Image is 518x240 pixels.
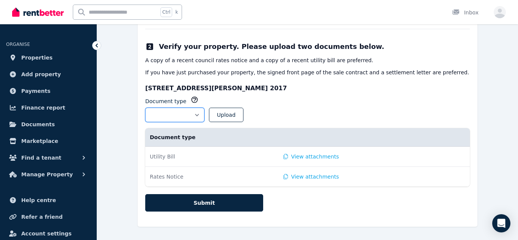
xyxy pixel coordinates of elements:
[6,83,91,99] a: Payments
[452,9,479,16] div: Inbox
[6,150,91,165] button: Find a tenant
[145,84,470,93] h3: [STREET_ADDRESS][PERSON_NAME] 2017
[492,214,510,232] div: Open Intercom Messenger
[21,53,53,62] span: Properties
[145,194,263,212] button: Submit
[160,7,172,17] span: Ctrl
[145,167,279,187] td: Rates Notice
[159,41,384,52] h2: Verify your property. Please upload two documents below.
[145,97,186,105] label: Document type
[145,147,279,167] td: Utility Bill
[6,167,91,182] button: Manage Property
[145,69,470,76] p: If you have just purchased your property, the signed front page of the sale contract and a settle...
[6,42,30,47] span: ORGANISE
[6,100,91,115] a: Finance report
[283,153,339,160] button: View attachments
[145,56,470,64] p: A copy of a recent council rates notice and a copy of a recent utility bill are preferred.
[6,67,91,82] a: Add property
[21,103,65,112] span: Finance report
[21,170,73,179] span: Manage Property
[283,173,339,180] button: View attachments
[145,128,279,147] th: Document type
[6,133,91,149] a: Marketplace
[21,136,58,146] span: Marketplace
[21,153,61,162] span: Find a tenant
[6,50,91,65] a: Properties
[21,120,55,129] span: Documents
[6,209,91,224] a: Refer a friend
[175,9,178,15] span: k
[21,196,56,205] span: Help centre
[21,86,50,96] span: Payments
[21,70,61,79] span: Add property
[6,117,91,132] a: Documents
[21,229,72,238] span: Account settings
[21,212,63,221] span: Refer a friend
[6,193,91,208] a: Help centre
[209,108,243,122] button: Upload
[12,6,64,18] img: RentBetter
